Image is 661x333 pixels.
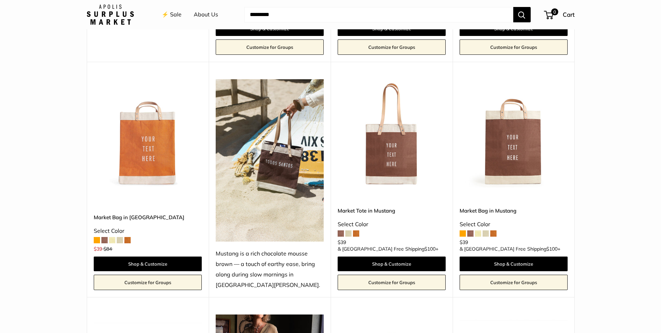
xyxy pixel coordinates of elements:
[545,9,575,20] a: 0 Cart
[460,79,568,187] img: Market Bag in Mustang
[338,257,446,271] a: Shop & Customize
[162,9,182,20] a: ⚡️ Sale
[338,207,446,215] a: Market Tote in Mustang
[103,246,112,252] span: $84
[338,79,446,187] img: Market Tote in Mustang
[551,8,558,15] span: 0
[338,246,438,251] span: & [GEOGRAPHIC_DATA] Free Shipping +
[460,79,568,187] a: Market Bag in MustangMarket Bag in Mustang
[338,219,446,230] div: Select Color
[460,207,568,215] a: Market Bag in Mustang
[216,79,324,242] img: Mustang is a rich chocolate mousse brown — a touch of earthy ease, bring along during slow mornin...
[460,39,568,55] a: Customize for Groups
[94,275,202,290] a: Customize for Groups
[460,275,568,290] a: Customize for Groups
[87,5,134,25] img: Apolis: Surplus Market
[338,39,446,55] a: Customize for Groups
[460,246,560,251] span: & [GEOGRAPHIC_DATA] Free Shipping +
[338,239,346,245] span: $39
[216,249,324,290] div: Mustang is a rich chocolate mousse brown — a touch of earthy ease, bring along during slow mornin...
[460,219,568,230] div: Select Color
[424,246,436,252] span: $100
[563,11,575,18] span: Cart
[94,79,202,187] img: description_Make it yours with custom, printed text.
[338,275,446,290] a: Customize for Groups
[94,246,102,252] span: $39
[460,257,568,271] a: Shop & Customize
[460,239,468,245] span: $39
[216,39,324,55] a: Customize for Groups
[513,7,531,22] button: Search
[194,9,218,20] a: About Us
[94,257,202,271] a: Shop & Customize
[94,226,202,236] div: Select Color
[338,79,446,187] a: Market Tote in MustangMarket Tote in Mustang
[546,246,558,252] span: $100
[94,213,202,221] a: Market Bag in [GEOGRAPHIC_DATA]
[94,79,202,187] a: description_Make it yours with custom, printed text.Market Bag in Citrus
[244,7,513,22] input: Search...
